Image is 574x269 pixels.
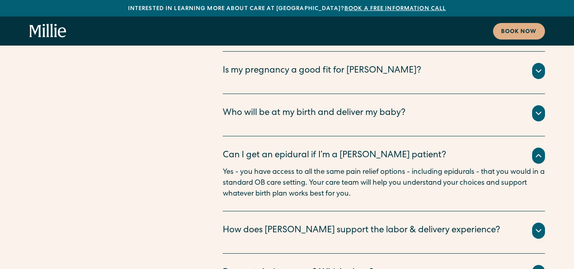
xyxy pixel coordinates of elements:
[223,167,545,200] p: Yes - you have access to all the same pain relief options - including epidurals - that you would ...
[29,24,66,38] a: home
[223,107,406,120] div: Who will be at my birth and deliver my baby?
[344,6,446,12] a: Book a free information call
[501,28,537,36] div: Book now
[493,23,545,40] a: Book now
[223,224,500,238] div: How does [PERSON_NAME] support the labor & delivery experience?
[223,149,446,163] div: Can I get an epidural if I’m a [PERSON_NAME] patient?
[223,65,421,78] div: Is my pregnancy a good fit for [PERSON_NAME]?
